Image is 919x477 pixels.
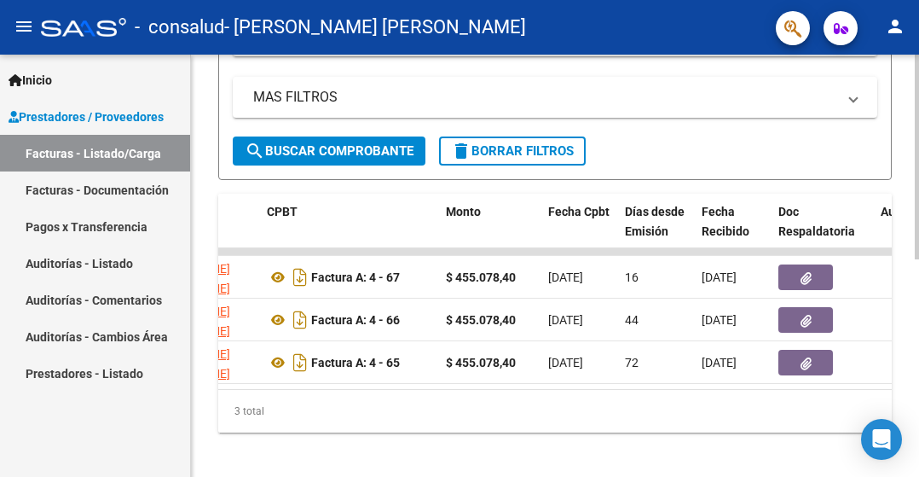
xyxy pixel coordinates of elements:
[446,205,481,218] span: Monto
[439,137,586,166] button: Borrar Filtros
[245,141,265,161] mat-icon: search
[772,194,874,269] datatable-header-cell: Doc Respaldatoria
[702,313,737,327] span: [DATE]
[9,71,52,90] span: Inicio
[702,356,737,369] span: [DATE]
[311,356,400,369] strong: Factura A: 4 - 65
[548,205,610,218] span: Fecha Cpbt
[625,205,685,238] span: Días desde Emisión
[446,270,516,284] strong: $ 455.078,40
[446,356,516,369] strong: $ 455.078,40
[289,264,311,291] i: Descargar documento
[260,194,439,269] datatable-header-cell: CPBT
[618,194,695,269] datatable-header-cell: Días desde Emisión
[548,356,583,369] span: [DATE]
[289,306,311,334] i: Descargar documento
[695,194,772,269] datatable-header-cell: Fecha Recibido
[702,205,749,238] span: Fecha Recibido
[625,313,639,327] span: 44
[289,349,311,376] i: Descargar documento
[245,143,413,159] span: Buscar Comprobante
[885,16,905,37] mat-icon: person
[625,270,639,284] span: 16
[267,205,298,218] span: CPBT
[233,77,877,118] mat-expansion-panel-header: MAS FILTROS
[439,194,541,269] datatable-header-cell: Monto
[233,137,425,166] button: Buscar Comprobante
[702,270,737,284] span: [DATE]
[451,143,574,159] span: Borrar Filtros
[548,270,583,284] span: [DATE]
[625,356,639,369] span: 72
[778,205,855,238] span: Doc Respaldatoria
[446,313,516,327] strong: $ 455.078,40
[451,141,471,161] mat-icon: delete
[218,390,892,433] div: 3 total
[311,313,400,327] strong: Factura A: 4 - 66
[9,108,164,126] span: Prestadores / Proveedores
[14,16,34,37] mat-icon: menu
[224,9,526,46] span: - [PERSON_NAME] [PERSON_NAME]
[541,194,618,269] datatable-header-cell: Fecha Cpbt
[135,9,224,46] span: - consalud
[311,270,400,284] strong: Factura A: 4 - 67
[253,88,836,107] mat-panel-title: MAS FILTROS
[861,419,902,460] div: Open Intercom Messenger
[548,313,583,327] span: [DATE]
